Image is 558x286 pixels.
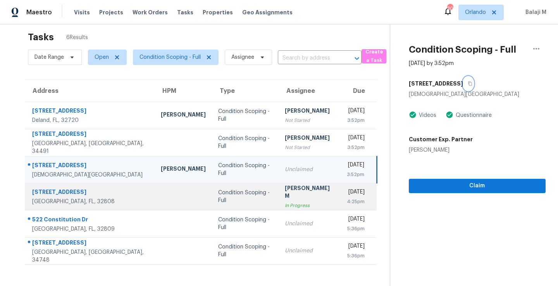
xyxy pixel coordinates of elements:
[285,184,334,202] div: [PERSON_NAME] M
[218,162,272,177] div: Condition Scoping - Full
[66,34,88,41] span: 6 Results
[218,135,272,150] div: Condition Scoping - Full
[285,144,334,151] div: Not Started
[409,60,454,67] div: [DATE] by 3:52pm
[409,91,546,98] div: [DEMOGRAPHIC_DATA][GEOGRAPHIC_DATA]
[285,107,334,116] div: [PERSON_NAME]
[409,179,546,193] button: Claim
[362,49,386,63] button: Create a Task
[218,216,272,231] div: Condition Scoping - Full
[465,9,486,16] span: Orlando
[463,77,474,91] button: Copy Address
[409,46,516,53] h2: Condition Scoping - Full
[409,111,417,119] img: Artifact Present Icon
[203,9,233,16] span: Properties
[446,111,453,119] img: Artifact Present Icon
[32,171,148,179] div: [DEMOGRAPHIC_DATA][GEOGRAPHIC_DATA]
[347,107,365,116] div: [DATE]
[365,48,382,65] span: Create a Task
[409,146,473,154] div: [PERSON_NAME]
[161,111,206,120] div: [PERSON_NAME]
[218,243,272,259] div: Condition Scoping - Full
[155,80,212,102] th: HPM
[32,216,148,225] div: 522 Constitution Dr
[218,189,272,204] div: Condition Scoping - Full
[347,215,365,225] div: [DATE]
[409,135,473,143] h5: Customer Exp. Partner
[95,53,109,61] span: Open
[99,9,123,16] span: Projects
[522,9,546,16] span: Balaji M
[417,111,436,119] div: Videos
[32,239,148,248] div: [STREET_ADDRESS]
[34,53,64,61] span: Date Range
[28,33,54,41] h2: Tasks
[285,220,334,228] div: Unclaimed
[351,53,362,64] button: Open
[161,165,206,175] div: [PERSON_NAME]
[32,161,148,171] div: [STREET_ADDRESS]
[347,171,364,178] div: 3:52pm
[32,130,148,140] div: [STREET_ADDRESS]
[347,134,365,144] div: [DATE]
[347,161,364,171] div: [DATE]
[341,80,377,102] th: Due
[285,134,334,144] div: [PERSON_NAME]
[347,116,365,124] div: 3:52pm
[32,225,148,233] div: [GEOGRAPHIC_DATA], FL, 32809
[242,9,293,16] span: Geo Assignments
[285,166,334,173] div: Unclaimed
[347,242,365,252] div: [DATE]
[32,198,148,206] div: [GEOGRAPHIC_DATA], FL, 32808
[447,5,453,12] div: 30
[32,107,148,116] div: [STREET_ADDRESS]
[32,188,148,198] div: [STREET_ADDRESS]
[347,225,365,233] div: 5:36pm
[278,52,340,64] input: Search by address
[453,111,492,119] div: Questionnaire
[218,108,272,123] div: Condition Scoping - Full
[139,53,201,61] span: Condition Scoping - Full
[133,9,168,16] span: Work Orders
[177,10,193,15] span: Tasks
[285,116,334,124] div: Not Started
[32,140,148,155] div: [GEOGRAPHIC_DATA], [GEOGRAPHIC_DATA], 34491
[32,116,148,124] div: Deland, FL, 32720
[74,9,90,16] span: Visits
[347,198,365,206] div: 4:25pm
[409,80,463,87] h5: [STREET_ADDRESS]
[212,80,279,102] th: Type
[285,247,334,255] div: Unclaimed
[25,80,155,102] th: Address
[347,252,365,260] div: 5:36pm
[279,80,341,102] th: Assignee
[26,9,52,16] span: Maestro
[415,181,539,191] span: Claim
[347,188,365,198] div: [DATE]
[32,248,148,264] div: [GEOGRAPHIC_DATA], [GEOGRAPHIC_DATA], 34748
[285,202,334,209] div: In Progress
[231,53,254,61] span: Assignee
[347,144,365,151] div: 3:52pm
